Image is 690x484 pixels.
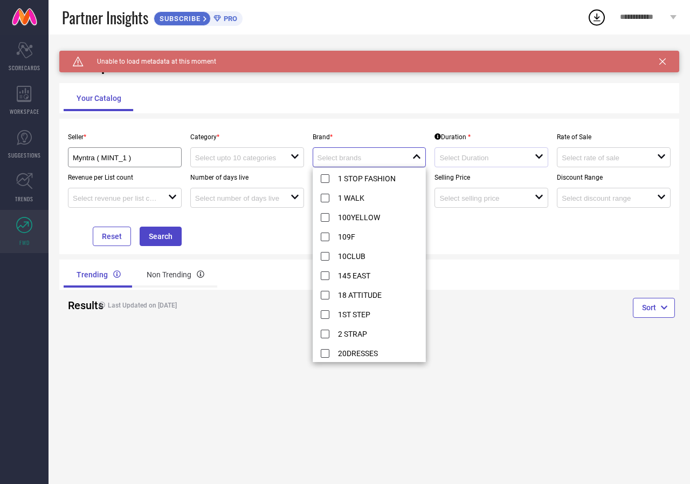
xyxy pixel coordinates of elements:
[73,194,158,202] input: Select revenue per list count
[190,133,304,141] p: Category
[562,194,647,202] input: Select discount range
[64,85,134,111] div: Your Catalog
[68,133,182,141] p: Seller
[73,154,167,162] input: Select seller
[9,64,40,72] span: SCORECARDS
[434,174,548,181] p: Selling Price
[633,298,675,317] button: Sort
[15,195,33,203] span: TRENDS
[73,152,177,162] div: Myntra ( MINT_1 )
[439,194,525,202] input: Select selling price
[190,174,304,181] p: Number of days live
[313,304,443,324] li: 1ST STEP
[562,154,647,162] input: Select rate of sale
[19,238,30,247] span: FWD
[10,107,39,115] span: WORKSPACE
[8,151,41,159] span: SUGGESTIONS
[313,168,443,188] li: 1 STOP FASHION
[313,285,443,304] li: 18 ATTITUDE
[557,174,671,181] p: Discount Range
[313,188,443,207] li: 1 WALK
[140,227,182,246] button: Search
[318,154,403,162] input: Select brands
[154,9,243,26] a: SUBSCRIBEPRO
[557,133,671,141] p: Rate of Sale
[195,154,281,162] input: Select upto 10 categories
[93,227,131,246] button: Reset
[434,133,471,141] div: Duration
[587,8,606,27] div: Open download list
[313,133,426,141] p: Brand
[68,174,182,181] p: Revenue per List count
[154,15,203,23] span: SUBSCRIBE
[134,262,217,288] div: Non Trending
[313,207,443,227] li: 100YELLOW
[93,302,336,309] h4: Last Updated on [DATE]
[313,265,443,285] li: 145 EAST
[221,15,237,23] span: PRO
[313,343,443,363] li: 20DRESSES
[313,246,443,265] li: 10CLUB
[439,154,525,162] input: Select Duration
[68,299,85,312] h2: Results
[84,58,216,65] span: Unable to load metadata at this moment
[62,6,148,29] span: Partner Insights
[64,262,134,288] div: Trending
[195,194,281,202] input: Select number of days live
[313,227,443,246] li: 109F
[313,324,443,343] li: 2 STRAP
